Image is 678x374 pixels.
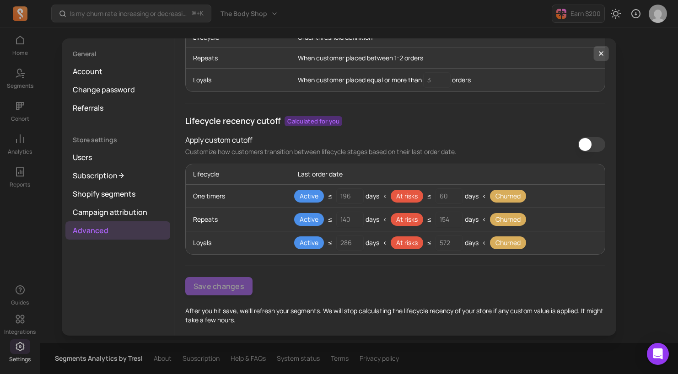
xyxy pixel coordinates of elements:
p: When customer placed between 1- orders [291,48,605,68]
p: ≤ [328,238,333,247]
span: Calculated for you [285,116,342,126]
p: days [366,215,379,224]
p: Repeats [193,215,294,224]
p: < [482,192,486,201]
p: After you hit save, we'll refresh your segments. We will stop calculating the lifecycle recency o... [185,306,605,325]
span: Churned [490,190,526,203]
p: days [465,192,479,201]
span: Churned [490,236,526,249]
span: Active [294,236,324,249]
a: Campaign attribution [65,203,170,221]
a: Users [65,148,170,166]
p: ≤ [427,215,432,224]
p: General [65,49,170,59]
p: Loyals [193,238,294,247]
p: Apply custom cutoff [185,134,457,145]
a: Advanced [65,221,170,240]
a: Shopify segments [65,185,170,203]
p: < [383,215,387,224]
p: ≤ [427,192,432,201]
span: Active [294,213,324,226]
button: Save changes [185,277,253,295]
a: Account [65,62,170,80]
p: Last order date [291,164,605,184]
p: < [383,192,387,201]
span: At risks [391,213,423,226]
span: 2 [399,53,403,62]
p: < [383,238,387,247]
p: days [366,192,379,201]
p: Store settings [65,135,170,144]
p: Lifecycle [186,164,291,184]
p: Loyals [186,70,291,90]
a: Referrals [65,99,170,117]
p: < [482,238,486,247]
span: Churned [490,213,526,226]
p: days [465,238,479,247]
p: ≤ [328,215,333,224]
p: Lifecycle recency cutoff [185,114,281,127]
p: ≤ [328,192,333,201]
p: One timers [193,192,294,201]
p: Customize how customers transition between lifecycle stages based on their last order date. [185,147,457,156]
p: Repeats [186,48,291,68]
p: days [366,238,379,247]
p: < [482,215,486,224]
span: At risks [391,190,423,203]
a: Subscription [65,166,170,185]
span: Active [294,190,324,203]
p: days [465,215,479,224]
p: When customer placed equal or more than orders [298,72,471,88]
a: Change password [65,80,170,99]
p: ≤ [427,238,432,247]
div: Open Intercom Messenger [647,343,669,365]
span: At risks [391,236,423,249]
